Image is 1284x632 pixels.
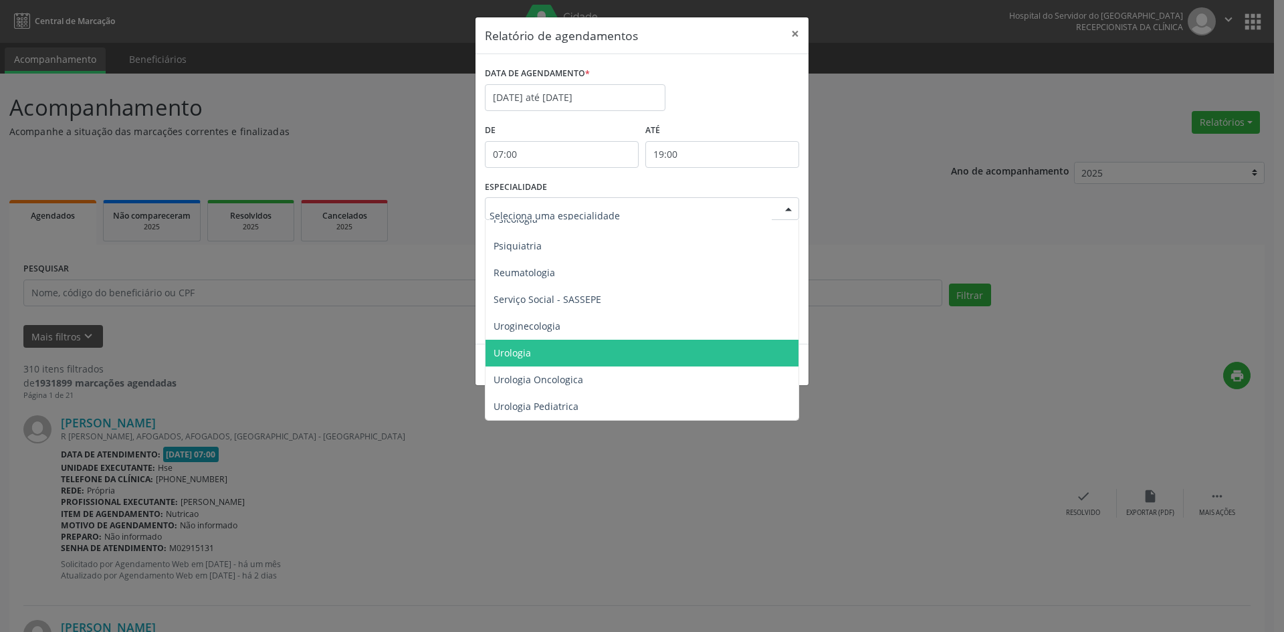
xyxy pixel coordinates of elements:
input: Seleciona uma especialidade [490,202,772,229]
span: Urologia Oncologica [494,373,583,386]
label: ESPECIALIDADE [485,177,547,198]
input: Selecione o horário final [645,141,799,168]
span: Serviço Social - SASSEPE [494,293,601,306]
span: Urologia Pediatrica [494,400,578,413]
span: Reumatologia [494,266,555,279]
label: ATÉ [645,120,799,141]
label: De [485,120,639,141]
h5: Relatório de agendamentos [485,27,638,44]
label: DATA DE AGENDAMENTO [485,64,590,84]
span: Psiquiatria [494,239,542,252]
input: Selecione uma data ou intervalo [485,84,665,111]
button: Close [782,17,809,50]
input: Selecione o horário inicial [485,141,639,168]
span: Urologia [494,346,531,359]
span: Uroginecologia [494,320,560,332]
